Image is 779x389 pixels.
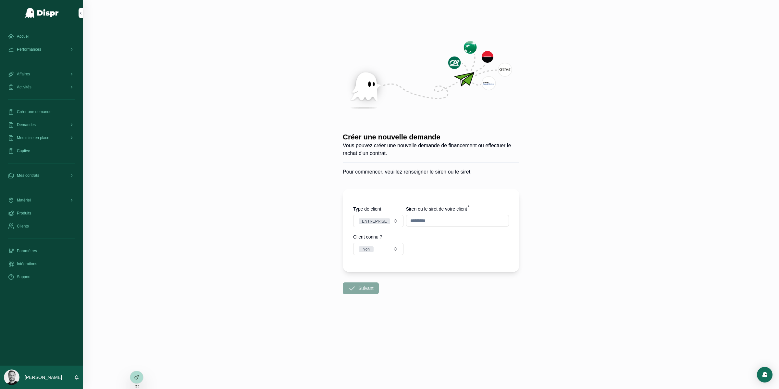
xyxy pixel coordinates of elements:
a: Demandes [4,119,79,131]
a: Mes mise en place [4,132,79,144]
div: ENTREPRISE [362,218,387,224]
span: Produits [17,211,31,216]
span: Mes mise en place [17,135,49,140]
span: Clients [17,224,29,229]
span: Créer une demande [17,109,52,114]
span: Type de client [353,206,381,212]
a: Mes contrats [4,170,79,181]
a: Activités [4,81,79,93]
div: Non [363,246,370,252]
a: Créer une demande [4,106,79,118]
span: Performances [17,47,41,52]
span: Demandes [17,122,36,127]
h1: Créer une nouvelle demande [343,133,519,142]
a: Intégrations [4,258,79,270]
span: Support [17,274,31,279]
span: Intégrations [17,261,37,266]
div: Open Intercom Messenger [757,367,773,383]
span: Paramètres [17,248,37,253]
span: Activités [17,84,31,90]
span: Matériel [17,198,31,203]
button: Select Button [353,243,403,255]
span: Affaires [17,71,30,77]
a: Produits [4,207,79,219]
p: Vous pouvez créer une nouvelle demande de financement ou effectuer le rachat d'un contrat. [343,142,519,157]
a: Captive [4,145,79,157]
p: [PERSON_NAME] [25,374,62,381]
button: Select Button [353,215,403,227]
a: Accueil [4,31,79,42]
a: Paramètres [4,245,79,257]
a: Affaires [4,68,79,80]
a: Performances [4,44,79,55]
span: Client connu ? [353,234,382,240]
a: Matériel [4,194,79,206]
span: Accueil [17,34,30,39]
a: Clients [4,220,79,232]
img: App logo [24,8,59,18]
span: Mes contrats [17,173,39,178]
p: Pour commencer, veuillez renseigner le siren ou le siret. [343,168,519,176]
span: Siren ou le siret de votre client [406,206,467,212]
span: Captive [17,148,30,153]
a: Support [4,271,79,283]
